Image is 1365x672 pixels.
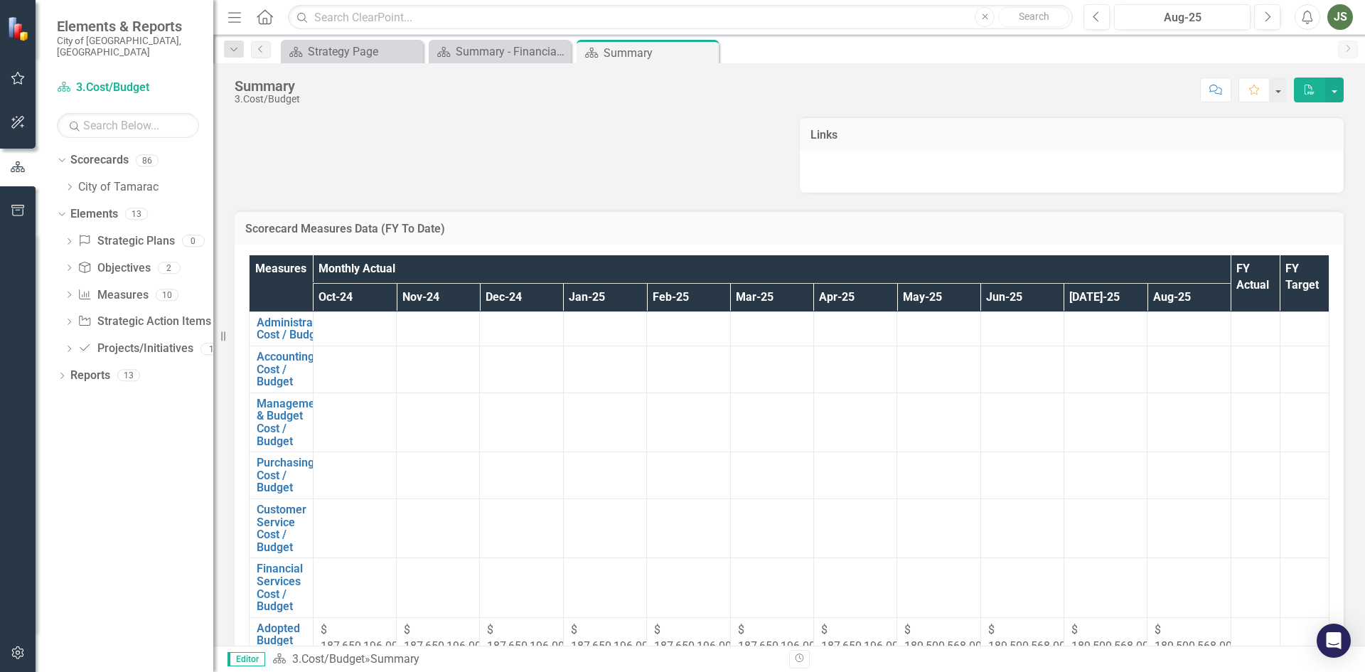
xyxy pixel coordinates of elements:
[604,44,715,62] div: Summary
[70,152,129,169] a: Scorecards
[257,398,325,447] a: Management & Budget Cost / Budget
[1071,623,1149,653] span: $ 189,500,568.00
[158,262,181,274] div: 2
[487,623,564,653] span: $ 187,650,196.00
[456,43,567,60] div: Summary - Financial Services Administration (1501)
[292,652,365,666] a: 3.Cost/Budget
[77,314,210,330] a: Strategic Action Items
[370,652,419,666] div: Summary
[78,179,213,196] a: City of Tamarac
[321,623,398,653] span: $ 187,650,196.00
[654,623,732,653] span: $ 187,650,196.00
[998,7,1069,27] button: Search
[257,622,306,647] a: Adopted Budget
[70,206,118,223] a: Elements
[1119,9,1246,26] div: Aug-25
[7,16,32,41] img: ClearPoint Strategy
[257,316,332,341] a: Administration Cost / Budget
[250,346,314,393] td: Double-Click to Edit Right Click for Context Menu
[57,113,199,138] input: Search Below...
[235,78,300,94] div: Summary
[1317,624,1351,658] div: Open Intercom Messenger
[227,652,265,666] span: Editor
[70,368,110,384] a: Reports
[57,35,199,58] small: City of [GEOGRAPHIC_DATA], [GEOGRAPHIC_DATA]
[571,623,648,653] span: $ 187,650,196.00
[404,623,481,653] span: $ 187,650,196.00
[250,311,314,346] td: Double-Click to Edit Right Click for Context Menu
[1114,4,1251,30] button: Aug-25
[125,208,148,220] div: 13
[288,5,1073,30] input: Search ClearPoint...
[200,343,223,355] div: 1
[77,287,148,304] a: Measures
[57,80,199,96] a: 3.Cost/Budget
[136,154,159,166] div: 86
[250,558,314,617] td: Double-Click to Edit Right Click for Context Menu
[235,94,300,105] div: 3.Cost/Budget
[257,562,306,612] a: Financial Services Cost / Budget
[182,235,205,247] div: 0
[245,223,1333,235] h3: Scorecard Measures Data (FY To Date)
[250,499,314,558] td: Double-Click to Edit Right Click for Context Menu
[308,43,419,60] div: Strategy Page
[77,341,193,357] a: Projects/Initiatives
[77,233,174,250] a: Strategic Plans
[257,351,314,388] a: Accounting Cost / Budget
[250,617,314,659] td: Double-Click to Edit Right Click for Context Menu
[1327,4,1353,30] button: JS
[272,651,778,668] div: »
[738,623,815,653] span: $ 187,650,196.00
[57,18,199,35] span: Elements & Reports
[821,623,899,653] span: $ 187,650,196.00
[250,452,314,499] td: Double-Click to Edit Right Click for Context Menu
[904,623,982,653] span: $ 189,500,568.00
[117,370,140,382] div: 13
[250,393,314,452] td: Double-Click to Edit Right Click for Context Menu
[1155,623,1232,653] span: $ 189,500,568.00
[284,43,419,60] a: Strategy Page
[988,623,1066,653] span: $ 189,500,568.00
[432,43,567,60] a: Summary - Financial Services Administration (1501)
[1019,11,1049,22] span: Search
[257,503,306,553] a: Customer Service Cost / Budget
[810,129,1333,142] h3: Links
[77,260,150,277] a: Objectives
[156,289,178,301] div: 10
[257,457,314,494] a: Purchasing Cost / Budget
